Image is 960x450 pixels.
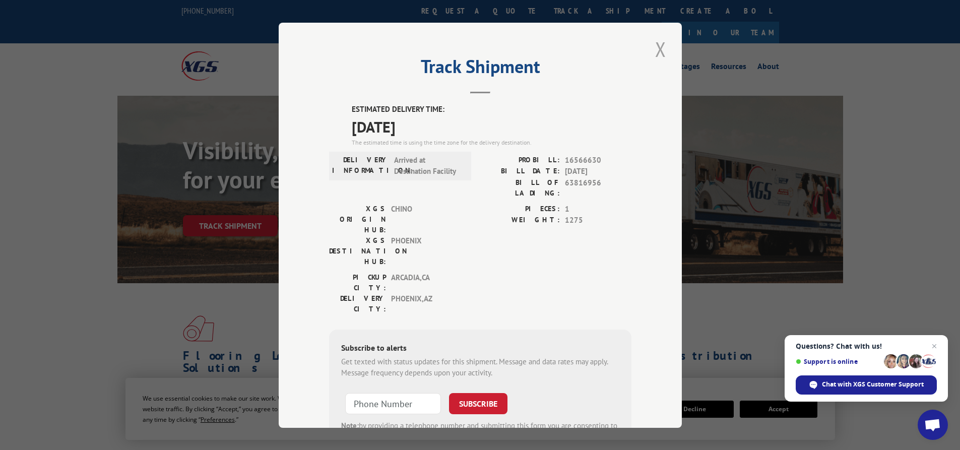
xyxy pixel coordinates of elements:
span: 1 [565,203,631,215]
label: ESTIMATED DELIVERY TIME: [352,104,631,115]
span: [DATE] [565,166,631,177]
span: Arrived at Destination Facility [394,154,462,177]
span: Chat with XGS Customer Support [822,380,924,389]
label: XGS ORIGIN HUB: [329,203,386,235]
span: PHOENIX [391,235,459,267]
a: Open chat [918,410,948,440]
span: Support is online [796,358,880,365]
span: 1275 [565,215,631,226]
span: Questions? Chat with us! [796,342,937,350]
span: 63816956 [565,177,631,198]
span: ARCADIA , CA [391,272,459,293]
button: Close modal [652,35,669,63]
label: DELIVERY CITY: [329,293,386,314]
span: CHINO [391,203,459,235]
h2: Track Shipment [329,59,631,79]
label: DELIVERY INFORMATION: [332,154,389,177]
label: XGS DESTINATION HUB: [329,235,386,267]
label: PIECES: [480,203,560,215]
button: SUBSCRIBE [449,393,507,414]
label: BILL DATE: [480,166,560,177]
span: Chat with XGS Customer Support [796,375,937,395]
span: PHOENIX , AZ [391,293,459,314]
div: The estimated time is using the time zone for the delivery destination. [352,138,631,147]
strong: Note: [341,420,359,430]
label: BILL OF LADING: [480,177,560,198]
div: Subscribe to alerts [341,341,619,356]
span: [DATE] [352,115,631,138]
input: Phone Number [345,393,441,414]
span: 16566630 [565,154,631,166]
label: PICKUP CITY: [329,272,386,293]
label: WEIGHT: [480,215,560,226]
label: PROBILL: [480,154,560,166]
div: Get texted with status updates for this shipment. Message and data rates may apply. Message frequ... [341,356,619,378]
